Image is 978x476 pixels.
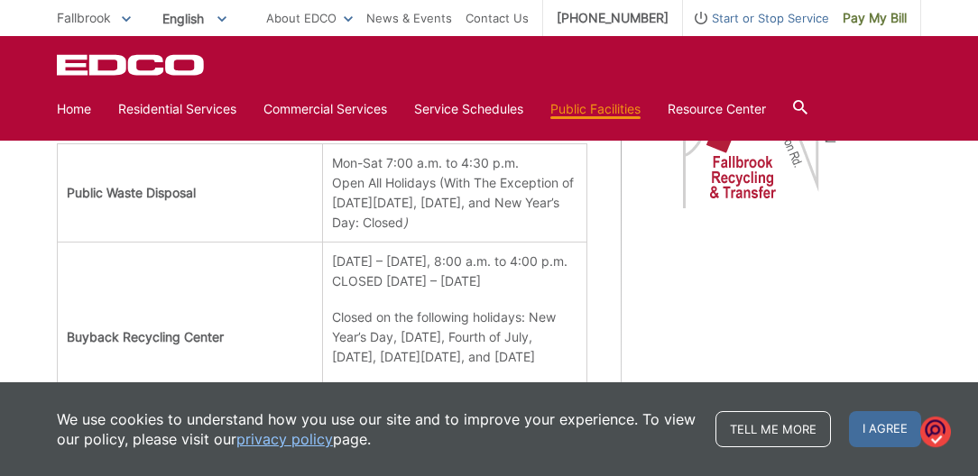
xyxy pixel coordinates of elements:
[466,8,529,28] a: Contact Us
[322,243,587,433] td: [DATE] – [DATE], 8:00 a.m. to 4:00 p.m. CLOSED [DATE] – [DATE]
[57,10,111,25] span: Fallbrook
[920,416,951,449] img: o1IwAAAABJRU5ErkJggg==
[322,144,587,243] td: Mon-Sat 7:00 a.m. to 4:30 p.m. Open All Holidays (With The Exception of [DATE][DATE], [DATE], and...
[149,4,240,33] span: English
[403,215,408,230] em: )
[57,409,697,449] p: We use cookies to understand how you use our site and to improve your experience. To view our pol...
[67,185,196,200] strong: Public Waste Disposal
[366,8,452,28] a: News & Events
[118,99,236,119] a: Residential Services
[67,329,224,344] strong: Buyback Recycling Center
[236,429,333,449] a: privacy policy
[57,54,207,76] a: EDCD logo. Return to the homepage.
[715,411,831,447] a: Tell me more
[414,99,523,119] a: Service Schedules
[263,99,387,119] a: Commercial Services
[266,8,353,28] a: About EDCO
[332,307,578,367] p: Closed on the following holidays: New Year’s Day, [DATE], Fourth of July, [DATE], [DATE][DATE], a...
[57,99,91,119] a: Home
[849,411,921,447] span: I agree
